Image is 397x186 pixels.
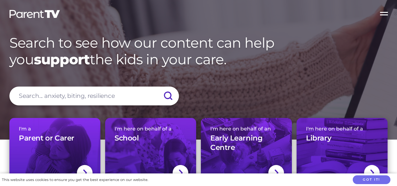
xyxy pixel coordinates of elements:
input: Search... anxiety, biting, resilience [9,87,179,105]
h3: School [115,134,139,143]
button: Got it! [353,175,390,184]
h3: Early Learning Centre [210,134,282,152]
img: svg+xml;base64,PHN2ZyBlbmFibGUtYmFja2dyb3VuZD0ibmV3IDAgMCAxNC44IDI1LjciIHZpZXdCb3g9IjAgMCAxNC44ID... [83,169,87,177]
img: parenttv-logo-white.4c85aaf.svg [9,9,61,19]
strong: support [34,51,90,68]
h3: Parent or Carer [19,134,74,143]
div: This website uses cookies to ensure you get the best experience on our website. [2,177,148,183]
span: I'm here on behalf of a [115,126,187,132]
img: svg+xml;base64,PHN2ZyBlbmFibGUtYmFja2dyb3VuZD0ibmV3IDAgMCAxNC44IDI1LjciIHZpZXdCb3g9IjAgMCAxNC44ID... [178,169,183,177]
h1: Search to see how our content can help you the kids in your care. [9,35,388,68]
h3: Library [306,134,331,143]
span: I'm here on behalf of an [210,126,282,132]
img: svg+xml;base64,PHN2ZyBlbmFibGUtYmFja2dyb3VuZD0ibmV3IDAgMCAxNC44IDI1LjciIHZpZXdCb3g9IjAgMCAxNC44ID... [370,169,374,177]
input: Submit [157,87,179,105]
span: I'm here on behalf of a [306,126,378,132]
span: I'm a [19,126,91,132]
img: svg+xml;base64,PHN2ZyBlbmFibGUtYmFja2dyb3VuZD0ibmV3IDAgMCAxNC44IDI1LjciIHZpZXdCb3g9IjAgMCAxNC44ID... [274,169,279,177]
